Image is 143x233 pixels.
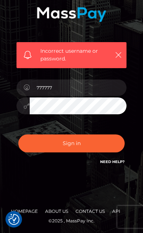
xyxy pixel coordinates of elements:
[18,134,125,152] button: Sign in
[8,206,41,217] a: Homepage
[42,206,71,217] a: About Us
[100,159,125,164] a: Need Help?
[8,214,19,225] img: Revisit consent button
[5,217,137,225] div: © 2025 , MassPay Inc.
[30,79,126,96] input: Username...
[109,206,123,217] a: API
[40,47,110,63] span: Incorrect username or password.
[73,206,108,217] a: Contact Us
[8,214,19,225] button: Consent Preferences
